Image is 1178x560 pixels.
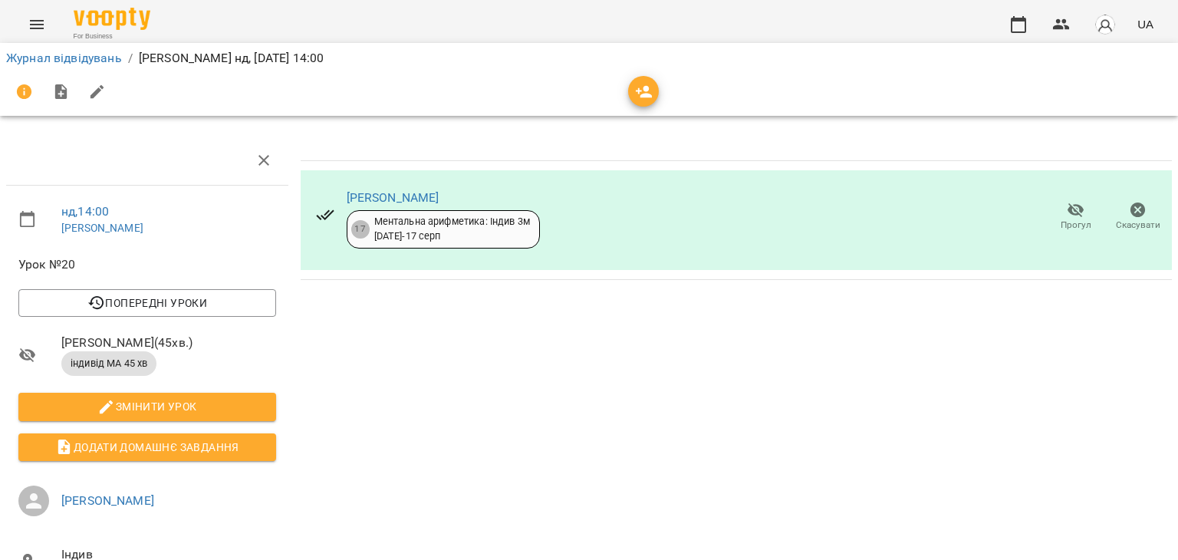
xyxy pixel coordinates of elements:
[1107,196,1169,239] button: Скасувати
[61,222,143,234] a: [PERSON_NAME]
[1061,219,1091,232] span: Прогул
[18,6,55,43] button: Menu
[351,220,370,239] div: 17
[347,190,439,205] a: [PERSON_NAME]
[139,49,324,68] p: [PERSON_NAME] нд, [DATE] 14:00
[6,49,1172,68] nav: breadcrumb
[1045,196,1107,239] button: Прогул
[31,397,264,416] span: Змінити урок
[18,393,276,420] button: Змінити урок
[74,8,150,30] img: Voopty Logo
[61,204,109,219] a: нд , 14:00
[61,334,276,352] span: [PERSON_NAME] ( 45 хв. )
[18,289,276,317] button: Попередні уроки
[61,493,154,508] a: [PERSON_NAME]
[6,51,122,65] a: Журнал відвідувань
[61,357,156,371] span: індивід МА 45 хв
[31,438,264,456] span: Додати домашнє завдання
[74,31,150,41] span: For Business
[128,49,133,68] li: /
[1094,14,1116,35] img: avatar_s.png
[31,294,264,312] span: Попередні уроки
[1137,16,1153,32] span: UA
[1131,10,1160,38] button: UA
[18,255,276,274] span: Урок №20
[18,433,276,461] button: Додати домашнє завдання
[374,215,530,243] div: Ментальна арифметика: Індив 3м [DATE] - 17 серп
[1116,219,1160,232] span: Скасувати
